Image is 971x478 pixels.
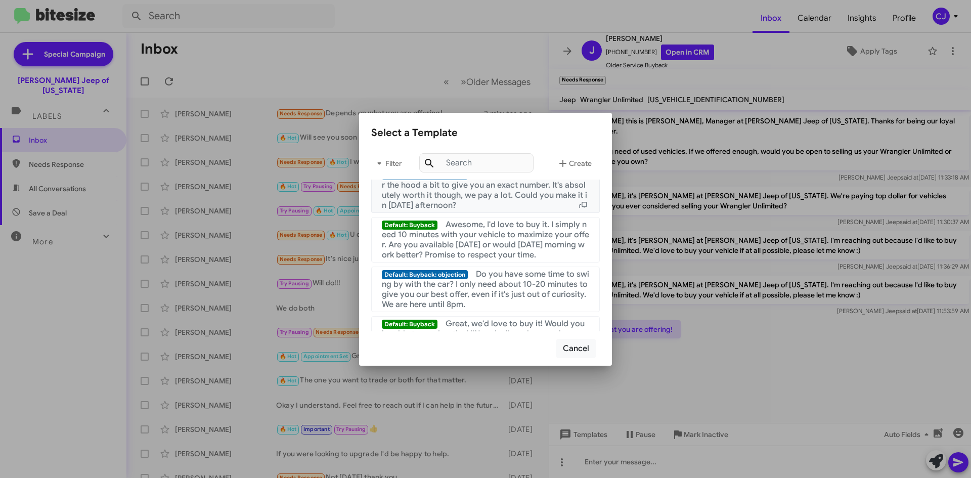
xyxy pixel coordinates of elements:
input: Search [419,153,534,172]
button: Cancel [556,339,596,358]
span: Default: Buyback: objection [382,270,468,279]
button: Create [549,151,600,176]
span: Default: Buyback [382,221,437,230]
span: Great, we'd love to buy it! Would you be able to send us the VIN and miles when you have a moment... [382,319,589,359]
span: Default: Buyback [382,320,437,329]
button: Filter [371,151,404,176]
span: Awesome, I'd love to buy it. I simply need 10 minutes with your vehicle to maximize your offer. A... [382,220,589,260]
span: Filter [371,154,404,172]
span: Create [557,154,592,172]
span: Do you have some time to swing by with the car? I only need about 10-20 minutes to give you our b... [382,269,589,310]
span: I hear you. I need to look under the hood a bit to give you an exact number. It's absolutely wort... [382,170,589,210]
div: Select a Template [371,125,600,141]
